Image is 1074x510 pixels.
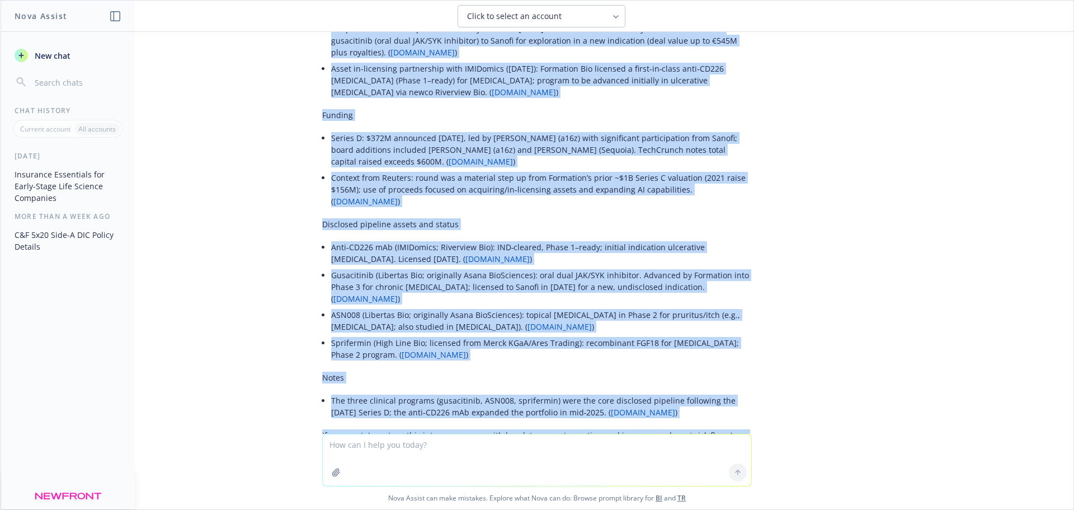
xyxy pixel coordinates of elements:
[402,349,466,360] a: [DOMAIN_NAME]
[1,212,135,221] div: More than a week ago
[331,392,752,420] li: The three clinical programs (gusacitinib, ASN008, sprifermin) were the core disclosed pipeline fo...
[10,45,126,65] button: New chat
[78,124,116,134] p: All accounts
[492,87,556,97] a: [DOMAIN_NAME]
[1,106,135,115] div: Chat History
[331,307,752,335] li: ASN008 (Libertas Bio; originally Asana BioSciences): topical [MEDICAL_DATA] in Phase 2 for prurit...
[449,156,513,167] a: [DOMAIN_NAME]
[322,218,752,230] p: Disclosed pipeline assets and status
[527,321,592,332] a: [DOMAIN_NAME]
[322,429,752,453] p: If you want, I can turn this into a one‑pager with key dates, counterparties, and insurance‑relev...
[331,130,752,170] li: Series D: $372M announced [DATE], led by [PERSON_NAME] (a16z) with significant participation from...
[611,407,675,418] a: [DOMAIN_NAME]
[331,170,752,209] li: Context from Reuters: round was a material step up from Formation’s prior ~$1B Series C valuation...
[465,254,530,264] a: [DOMAIN_NAME]
[322,109,752,121] p: Funding
[32,50,70,62] span: New chat
[331,335,752,363] li: Sprifermin (High Line Bio; licensed from Merck KGaA/Ares Trading): recombinant FGF18 for [MEDICAL...
[331,267,752,307] li: Gusacitinib (Libertas Bio; originally Asana BioSciences): oral dual JAK/SYK inhibitor. Advanced b...
[15,10,67,22] h1: Nova Assist
[322,372,752,383] p: Notes
[5,486,1069,509] span: Nova Assist can make mistakes. Explore what Nova can do: Browse prompt library for and
[1,151,135,161] div: [DATE]
[656,493,662,503] a: BI
[10,226,126,256] button: C&F 5x20 Side-A DIC Policy Details
[333,293,398,304] a: [DOMAIN_NAME]
[390,47,455,58] a: [DOMAIN_NAME]
[331,60,752,100] li: Asset in-licensing partnership with IMIDomics ([DATE]): Formation Bio licensed a first‑in‑class a...
[331,21,752,60] li: Deep commercial tie-up with Sanofi beyond AI: in [DATE] Formation Bio’s subsidiary Libertas Bio l...
[32,74,121,90] input: Search chats
[20,124,70,134] p: Current account
[458,5,625,27] button: Click to select an account
[467,11,562,22] span: Click to select an account
[331,239,752,267] li: Anti‑CD226 mAb (IMIDomics; Riverview Bio): IND‑cleared, Phase 1–ready; initial indication ulcerat...
[677,493,686,503] a: TR
[333,196,398,207] a: [DOMAIN_NAME]
[10,165,126,207] button: Insurance Essentials for Early-Stage Life Science Companies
